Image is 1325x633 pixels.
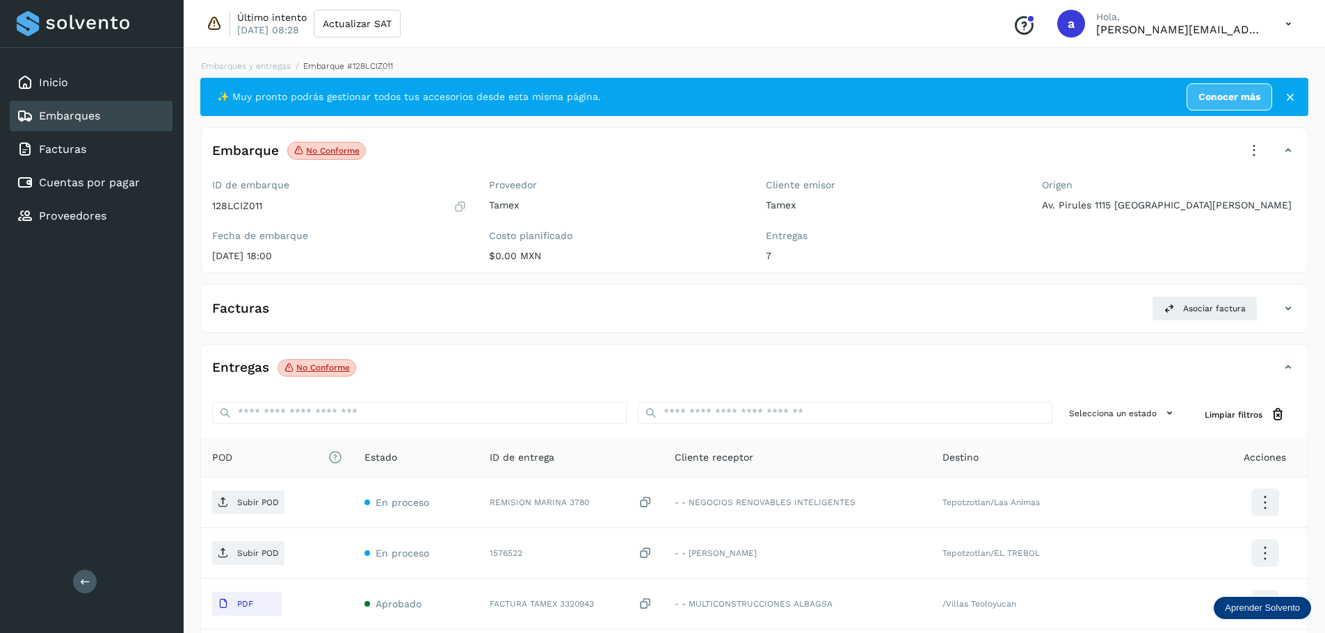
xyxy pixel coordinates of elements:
button: Limpiar filtros [1194,402,1296,427]
td: - - MULTICONSTRUCCIONES ALBAGSA [664,579,931,630]
label: Cliente emisor [766,179,1020,191]
a: Cuentas por pagar [39,176,140,189]
p: Av. Pirules 1115 [GEOGRAPHIC_DATA][PERSON_NAME] [1042,199,1296,211]
label: ID de embarque [212,179,467,191]
div: REMISION MARINA 3780 [490,495,652,510]
a: Inicio [39,76,68,89]
p: 7 [766,250,1020,262]
label: Costo planificado [489,230,744,242]
p: No conforme [296,363,350,372]
p: Último intento [237,11,307,24]
div: Embarques [10,101,172,131]
label: Origen [1042,179,1296,191]
button: Selecciona un estado [1063,402,1182,425]
span: Embarque #128LCIZ011 [303,61,393,71]
div: EntregasNo conforme [201,356,1308,391]
button: Asociar factura [1152,296,1258,321]
p: PDF [237,599,253,609]
span: Aprobado [376,598,421,609]
label: Proveedor [489,179,744,191]
span: En proceso [376,497,429,508]
div: Inicio [10,67,172,98]
p: [DATE] 18:00 [212,250,467,262]
h4: Facturas [212,301,269,317]
span: ✨ Muy pronto podrás gestionar todos tus accesorios desde esta misma página. [217,90,601,104]
div: Aprender Solvento [1214,597,1311,619]
span: Asociar factura [1183,302,1246,315]
div: Proveedores [10,201,172,231]
div: FacturasAsociar factura [201,296,1308,332]
button: Actualizar SAT [314,10,401,38]
button: PDF [212,592,282,616]
div: FACTURA TAMEX 3320943 [490,597,652,611]
label: Fecha de embarque [212,230,467,242]
p: 128LCIZ011 [212,200,262,212]
div: Cuentas por pagar [10,167,172,198]
a: Embarques y entregas [201,61,291,71]
p: No conforme [306,146,360,156]
button: Subir POD [212,541,284,565]
a: Proveedores [39,209,106,222]
td: - - [PERSON_NAME] [664,528,931,579]
p: Hola, [1096,11,1263,23]
p: [DATE] 08:28 [237,24,299,36]
a: Embarques [39,109,100,122]
p: Aprender Solvento [1225,602,1300,614]
p: Tamex [766,199,1020,211]
span: ID de entrega [490,450,554,465]
span: Limpiar filtros [1205,409,1262,421]
h4: Entregas [212,360,269,376]
td: /Villas Teoloyucan [931,579,1223,630]
div: Facturas [10,134,172,165]
a: Conocer más [1187,83,1272,110]
button: Subir POD [212,491,284,514]
td: Tepotzotlan/EL TREBOL [931,528,1223,579]
h4: Embarque [212,143,279,159]
nav: breadcrumb [200,60,1308,72]
td: Tepotzotlan/Las Animas [931,477,1223,528]
span: Destino [942,450,979,465]
span: POD [212,450,342,465]
p: Tamex [489,199,744,211]
span: Actualizar SAT [323,19,392,28]
div: 1576522 [490,546,652,561]
p: Subir POD [237,498,279,507]
span: Cliente receptor [675,450,753,465]
span: Acciones [1244,450,1286,465]
p: Subir POD [237,548,279,558]
a: Facturas [39,142,86,156]
td: - - NEGOCIOS RENOVABLES INTELIGENTES [664,477,931,528]
span: Estado [364,450,397,465]
p: aldo@solvento.mx [1096,23,1263,36]
span: En proceso [376,548,429,559]
p: $0.00 MXN [489,250,744,262]
label: Entregas [766,230,1020,242]
div: EmbarqueNo conforme [201,139,1308,174]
